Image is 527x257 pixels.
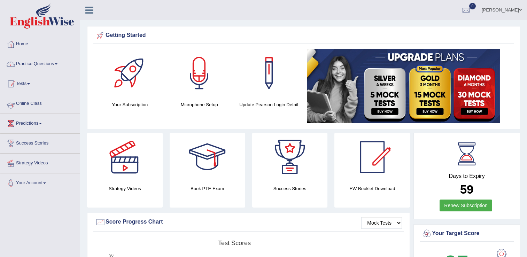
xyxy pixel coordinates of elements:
[95,30,512,41] div: Getting Started
[469,3,476,9] span: 0
[87,185,163,192] h4: Strategy Videos
[0,114,80,131] a: Predictions
[252,185,328,192] h4: Success Stories
[0,54,80,72] a: Practice Questions
[307,49,500,123] img: small5.jpg
[218,240,251,247] tspan: Test scores
[440,200,492,211] a: Renew Subscription
[0,154,80,171] a: Strategy Videos
[334,185,410,192] h4: EW Booklet Download
[0,94,80,111] a: Online Class
[421,173,512,179] h4: Days to Expiry
[0,134,80,151] a: Success Stories
[460,182,474,196] b: 59
[95,217,402,227] div: Score Progress Chart
[0,173,80,191] a: Your Account
[0,34,80,52] a: Home
[238,101,300,108] h4: Update Pearson Login Detail
[0,74,80,92] a: Tests
[168,101,231,108] h4: Microphone Setup
[170,185,245,192] h4: Book PTE Exam
[99,101,161,108] h4: Your Subscription
[421,228,512,239] div: Your Target Score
